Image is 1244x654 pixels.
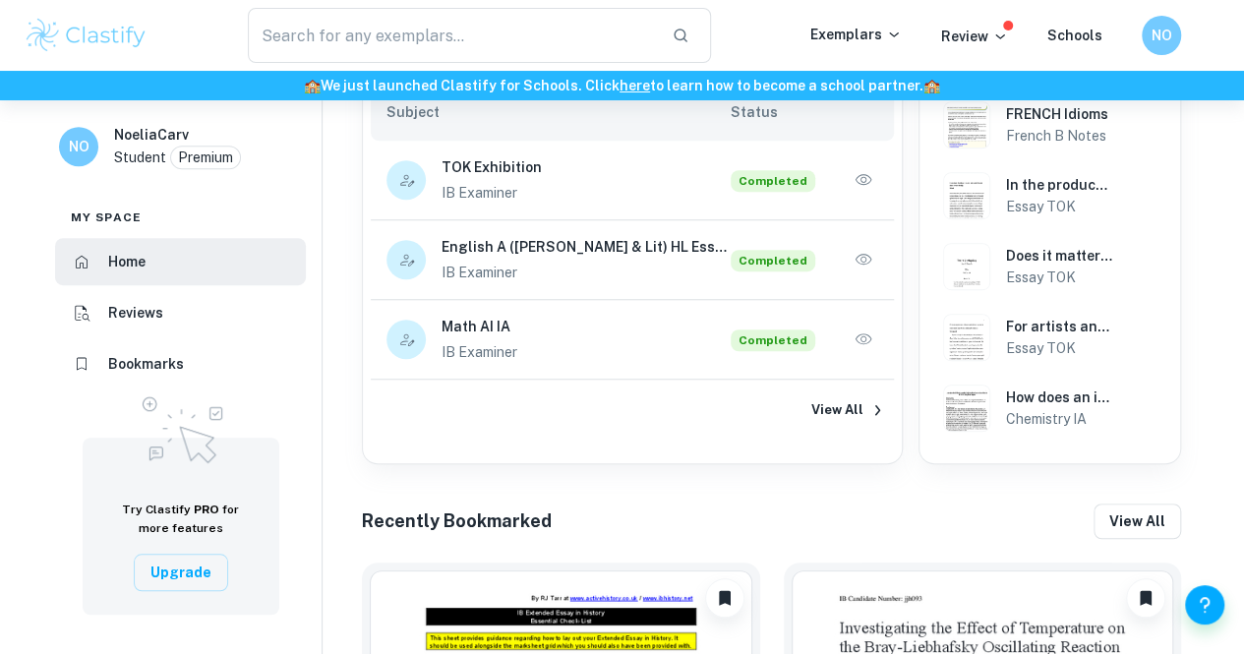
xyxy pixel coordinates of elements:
[1047,28,1102,43] a: Schools
[935,164,1164,227] a: TOK Essay example thumbnail: In the production of knowledge, are we tIn the production of knowled...
[55,340,306,387] a: Bookmarks
[1151,25,1173,46] h6: NO
[442,236,731,258] h6: English A ([PERSON_NAME] & Lit) HL Essay IA
[1006,386,1113,408] h6: How does an increase in ionic radii (10-12 m) of central metal ions that are period 4 transition ...
[935,306,1164,369] a: TOK Essay example thumbnail: For artists and natural scientists, whiFor artists and natural scien...
[935,93,1164,156] a: French B Notes example thumbnail: FRENCH Idioms FRENCH IdiomsFrench B Notes
[731,329,815,351] span: Completed
[1006,196,1113,217] h6: Essay TOK
[248,8,656,63] input: Search for any exemplars...
[620,78,650,93] a: here
[442,262,731,283] p: IB Examiner
[106,501,256,538] h6: Try Clastify for more features
[108,353,184,375] h6: Bookmarks
[941,26,1008,47] p: Review
[55,289,306,336] a: Reviews
[810,24,902,45] p: Exemplars
[442,182,731,204] p: IB Examiner
[362,507,552,535] h6: Recently Bookmarked
[55,238,306,285] a: Home
[108,302,163,324] h6: Reviews
[731,170,815,192] span: Completed
[108,251,146,272] h6: Home
[731,250,815,271] span: Completed
[1142,16,1181,55] button: NO
[71,208,142,226] span: My space
[114,147,166,168] p: Student
[134,554,228,591] button: Upgrade
[304,78,321,93] span: 🏫
[24,16,148,55] img: Clastify logo
[1185,585,1224,624] button: Help and Feedback
[1094,504,1181,539] button: View all
[705,578,744,618] button: Unbookmark
[1006,103,1113,125] h6: FRENCH Idioms
[1006,125,1113,147] h6: French B Notes
[386,101,731,123] h6: Subject
[114,124,189,146] h6: NoeliaCarv
[935,235,1164,298] a: TOK Essay example thumbnail: Does it matter if our acquisition of knoDoes it matter if our acquis...
[132,385,230,469] img: Upgrade to Pro
[1006,316,1113,337] h6: For artists and natural scientists, which is more important: what can be explained or what cannot...
[194,503,219,516] span: PRO
[943,172,990,219] img: TOK Essay example thumbnail: In the production of knowledge, are we t
[442,316,731,337] h6: Math AI IA
[943,101,990,149] img: French B Notes example thumbnail: FRENCH Idioms
[1006,337,1113,359] h6: Essay TOK
[68,136,90,157] h6: NO
[178,147,233,168] p: Premium
[363,380,902,441] a: View All
[442,156,731,178] h6: TOK Exhibition
[935,377,1164,440] a: Chemistry IA example thumbnail: How does an increase in ionic radii (10-How does an increase in i...
[731,101,878,123] h6: Status
[1006,408,1113,430] h6: Chemistry IA
[1006,245,1113,267] h6: Does it matter if our acquisition of knowledge happens in "bubbles" where some information and vo...
[1126,578,1165,618] button: Unbookmark
[943,243,990,290] img: TOK Essay example thumbnail: Does it matter if our acquisition of kno
[1006,267,1113,288] h6: Essay TOK
[442,341,731,363] p: IB Examiner
[805,395,868,425] button: View All
[943,385,990,432] img: Chemistry IA example thumbnail: How does an increase in ionic radii (10-
[1006,174,1113,196] h6: In the production of knowledge, are we too quick to dismiss anomalies? Discuss with reference to ...
[4,75,1240,96] h6: We just launched Clastify for Schools. Click to learn how to become a school partner.
[923,78,940,93] span: 🏫
[943,314,990,361] img: TOK Essay example thumbnail: For artists and natural scientists, whi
